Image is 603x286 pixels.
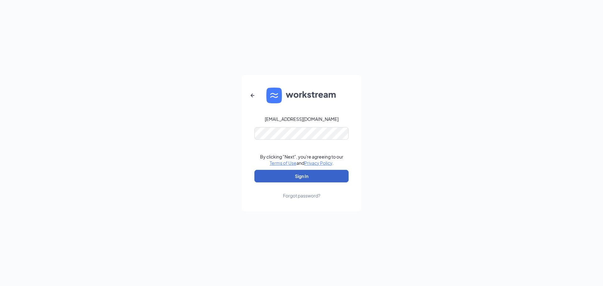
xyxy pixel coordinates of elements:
[265,116,339,122] div: [EMAIL_ADDRESS][DOMAIN_NAME]
[283,182,320,199] a: Forgot password?
[254,170,349,182] button: Sign In
[245,88,260,103] button: ArrowLeftNew
[304,160,332,166] a: Privacy Policy
[270,160,296,166] a: Terms of Use
[249,92,256,99] svg: ArrowLeftNew
[283,192,320,199] div: Forgot password?
[260,154,343,166] div: By clicking "Next", you're agreeing to our and .
[266,88,337,103] img: WS logo and Workstream text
